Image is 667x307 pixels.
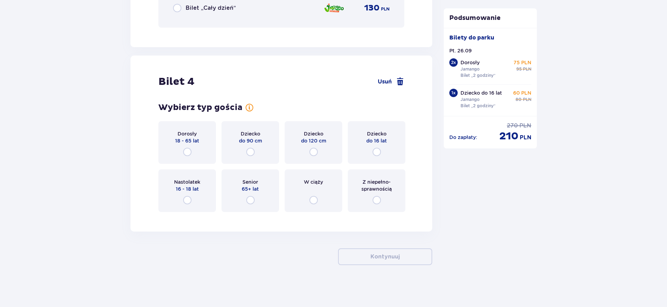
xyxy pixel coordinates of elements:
a: Usuń [378,78,404,86]
p: 18 - 65 lat [175,137,199,144]
p: do 90 cm [239,137,262,144]
div: 1 x [449,89,458,97]
p: Dziecko [367,130,387,137]
p: PLN [519,122,531,130]
p: do 120 cm [301,137,326,144]
p: Do zapłaty : [449,134,477,141]
p: Bilety do parku [449,34,494,42]
p: Bilet „2 godziny” [460,72,496,79]
p: do 16 lat [366,137,387,144]
button: Kontynuuj [338,248,432,265]
p: 65+ lat [242,185,259,192]
span: Usuń [378,78,392,86]
p: Podsumowanie [444,14,537,22]
p: Pt. 26.09 [449,47,472,54]
p: Dorosły [460,59,480,66]
p: 210 [499,130,518,143]
p: 75 PLN [514,59,531,66]
p: Bilet 4 [158,75,195,88]
p: PLN [381,6,390,12]
p: Dziecko [241,130,260,137]
p: PLN [523,66,531,72]
p: Jamango [460,96,480,103]
p: Nastolatek [174,178,200,185]
p: 80 [516,96,522,103]
p: PLN [520,134,531,141]
p: 270 [507,122,518,130]
p: Dziecko [304,130,323,137]
p: Wybierz typ gościa [158,102,242,113]
img: zone logo [324,1,344,15]
p: Dziecko do 16 lat [460,89,502,96]
p: Z niepełno­sprawnością [354,178,399,192]
p: PLN [523,96,531,103]
div: 2 x [449,58,458,67]
p: Senior [242,178,258,185]
p: Kontynuuj [370,253,400,261]
p: W ciąży [304,178,323,185]
p: 130 [364,3,380,13]
p: Dorosły [178,130,197,137]
p: 95 [516,66,522,72]
p: Bilet „Cały dzień” [186,4,236,12]
p: 16 - 18 lat [176,185,199,192]
p: Bilet „2 godziny” [460,103,496,109]
p: Jamango [460,66,480,72]
p: 60 PLN [513,89,531,96]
